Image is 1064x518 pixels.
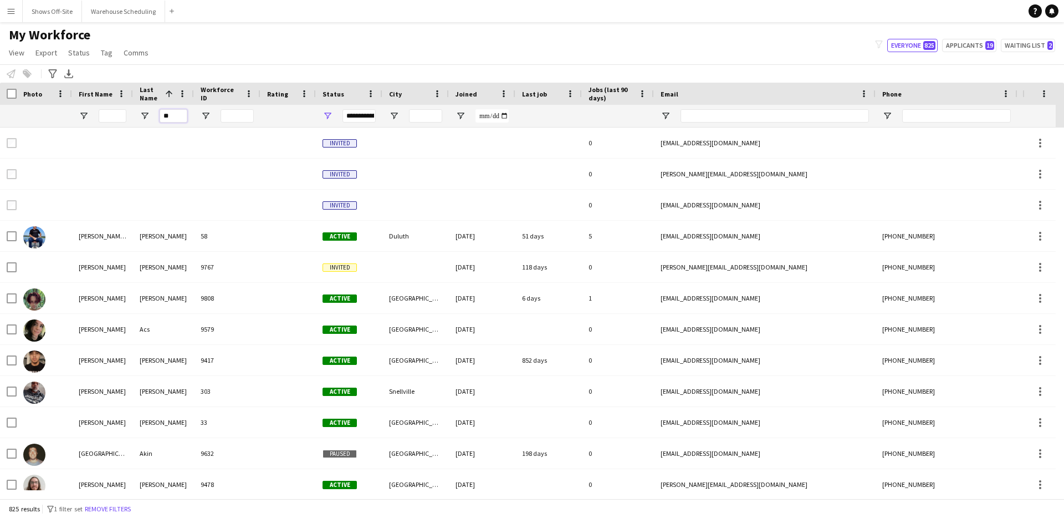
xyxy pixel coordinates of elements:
span: 1 filter set [54,505,83,513]
div: [GEOGRAPHIC_DATA] [382,438,449,469]
div: 118 days [515,252,582,282]
span: Status [68,48,90,58]
div: 0 [582,314,654,344]
span: Rating [267,90,288,98]
div: [PHONE_NUMBER] [876,252,1017,282]
div: 198 days [515,438,582,469]
span: Workforce ID [201,85,241,102]
div: [EMAIL_ADDRESS][DOMAIN_NAME] [654,221,876,251]
span: Active [323,232,357,241]
div: 6 days [515,283,582,313]
div: [EMAIL_ADDRESS][DOMAIN_NAME] [654,314,876,344]
img: Josh Alba [23,475,45,497]
div: [PHONE_NUMBER] [876,438,1017,469]
div: [DATE] [449,345,515,375]
div: [GEOGRAPHIC_DATA] [382,469,449,500]
div: 1 [582,283,654,313]
div: 0 [582,128,654,158]
div: [PERSON_NAME] [72,469,133,500]
span: Comms [124,48,149,58]
div: [PERSON_NAME] [133,283,194,313]
div: Snellville [382,376,449,407]
div: [EMAIL_ADDRESS][DOMAIN_NAME] [654,345,876,375]
a: Status [64,45,94,60]
span: Paused [323,450,357,458]
span: Active [323,326,357,334]
span: Phone [882,90,902,98]
div: [PHONE_NUMBER] [876,283,1017,313]
button: Shows Off-Site [23,1,82,22]
div: [DATE] [449,376,515,407]
span: Email [661,90,678,98]
div: [GEOGRAPHIC_DATA] [382,283,449,313]
img: Timothy Aceto [23,288,45,311]
span: Last Name [140,85,161,102]
div: [PERSON_NAME] [72,407,133,438]
div: [PERSON_NAME] [72,345,133,375]
span: Active [323,481,357,489]
div: [PERSON_NAME] [133,407,194,438]
button: Waiting list2 [1001,39,1055,52]
div: [EMAIL_ADDRESS][DOMAIN_NAME] [654,407,876,438]
span: Tag [101,48,112,58]
div: 0 [582,345,654,375]
input: Email Filter Input [681,109,869,123]
span: Joined [456,90,477,98]
span: 2 [1047,41,1053,50]
button: Open Filter Menu [389,111,399,121]
div: [PERSON_NAME] [133,221,194,251]
div: [EMAIL_ADDRESS][DOMAIN_NAME] [654,438,876,469]
div: Acs [133,314,194,344]
div: [GEOGRAPHIC_DATA] [382,345,449,375]
a: Export [31,45,62,60]
button: Everyone825 [887,39,938,52]
div: [PHONE_NUMBER] [876,407,1017,438]
input: Workforce ID Filter Input [221,109,254,123]
div: 0 [582,469,654,500]
button: Open Filter Menu [661,111,671,121]
input: Row Selection is disabled for this row (unchecked) [7,138,17,148]
div: [PHONE_NUMBER] [876,221,1017,251]
button: Open Filter Menu [140,111,150,121]
div: 9808 [194,283,260,313]
div: [PERSON_NAME] “Bill” [72,221,133,251]
span: Invited [323,139,357,148]
div: [PERSON_NAME][EMAIL_ADDRESS][DOMAIN_NAME] [654,252,876,282]
input: Last Name Filter Input [160,109,187,123]
span: Active [323,419,357,427]
input: Row Selection is disabled for this row (unchecked) [7,200,17,210]
button: Applicants19 [942,39,996,52]
div: 9632 [194,438,260,469]
span: My Workforce [9,27,90,43]
div: 9417 [194,345,260,375]
span: View [9,48,24,58]
div: 9478 [194,469,260,500]
input: Phone Filter Input [902,109,1011,123]
div: [PHONE_NUMBER] [876,469,1017,500]
div: [PERSON_NAME][EMAIL_ADDRESS][DOMAIN_NAME] [654,159,876,189]
span: Jobs (last 90 days) [589,85,634,102]
div: 852 days [515,345,582,375]
div: [DATE] [449,469,515,500]
div: 5 [582,221,654,251]
span: Active [323,388,357,396]
button: Open Filter Menu [882,111,892,121]
button: Open Filter Menu [79,111,89,121]
img: Andrea Acs [23,319,45,342]
div: [PERSON_NAME] [133,376,194,407]
div: [PERSON_NAME] [133,345,194,375]
button: Open Filter Menu [323,111,332,121]
img: J.W. “Bill” Abner [23,226,45,248]
div: 0 [582,159,654,189]
div: 0 [582,252,654,282]
div: 9579 [194,314,260,344]
div: [GEOGRAPHIC_DATA] [382,314,449,344]
div: [PHONE_NUMBER] [876,345,1017,375]
span: Invited [323,170,357,179]
span: Last job [522,90,547,98]
div: Duluth [382,221,449,251]
a: Comms [119,45,153,60]
div: 9767 [194,252,260,282]
app-action-btn: Advanced filters [46,67,59,80]
div: 0 [582,438,654,469]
